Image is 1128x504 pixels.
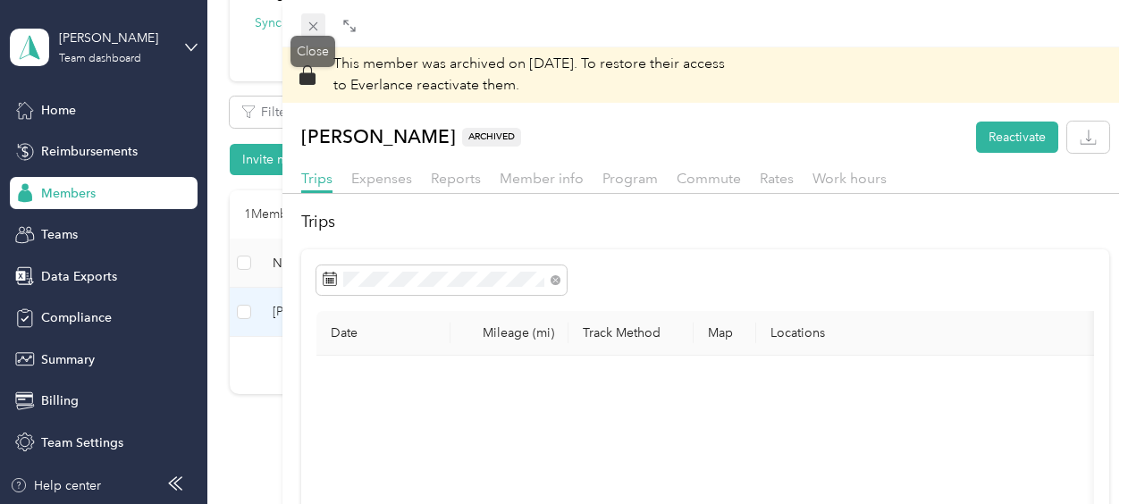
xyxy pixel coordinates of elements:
[301,122,521,153] p: [PERSON_NAME]
[1028,404,1128,504] iframe: Everlance-gr Chat Button Frame
[450,311,568,356] th: Mileage (mi)
[301,170,333,187] span: Trips
[316,311,450,356] th: Date
[333,54,725,97] p: This member was archived on [DATE] .
[351,170,412,187] span: Expenses
[602,170,658,187] span: Program
[677,170,741,187] span: Commute
[462,128,521,147] span: ARCHIVED
[694,311,756,356] th: Map
[760,170,794,187] span: Rates
[976,122,1058,153] button: Reactivate
[290,36,335,67] div: Close
[333,55,725,94] span: To restore their access to Everlance reactivate them.
[301,210,1110,234] h2: Trips
[500,170,584,187] span: Member info
[568,311,694,356] th: Track Method
[431,170,481,187] span: Reports
[812,170,887,187] span: Work hours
